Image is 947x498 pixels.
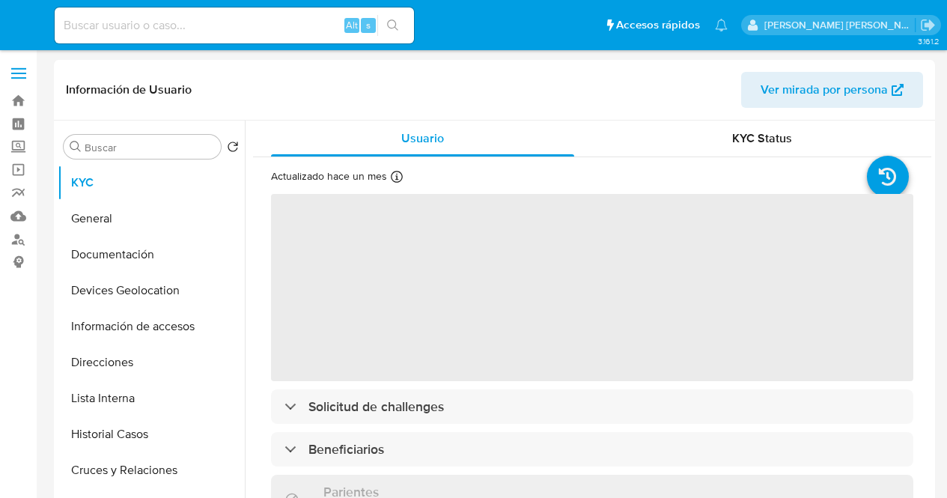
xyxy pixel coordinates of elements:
h1: Información de Usuario [66,82,192,97]
div: Solicitud de challenges [271,389,913,424]
h3: Solicitud de challenges [308,398,444,415]
span: s [366,18,371,32]
span: Alt [346,18,358,32]
button: Historial Casos [58,416,245,452]
span: Usuario [401,130,444,147]
div: Beneficiarios [271,432,913,467]
span: Ver mirada por persona [761,72,888,108]
button: Ver mirada por persona [741,72,923,108]
input: Buscar usuario o caso... [55,16,414,35]
p: Actualizado hace un mes [271,169,387,183]
span: Accesos rápidos [616,17,700,33]
a: Notificaciones [715,19,728,31]
button: search-icon [377,15,408,36]
a: Salir [920,17,936,33]
button: Devices Geolocation [58,273,245,309]
button: Lista Interna [58,380,245,416]
input: Buscar [85,141,215,154]
button: Volver al orden por defecto [227,141,239,157]
span: KYC Status [732,130,792,147]
button: Cruces y Relaciones [58,452,245,488]
button: Información de accesos [58,309,245,344]
p: nancy.sanchezgarcia@mercadolibre.com.mx [764,18,916,32]
button: KYC [58,165,245,201]
button: Direcciones [58,344,245,380]
button: Buscar [70,141,82,153]
span: ‌ [271,194,913,381]
button: Documentación [58,237,245,273]
h3: Beneficiarios [308,441,384,458]
button: General [58,201,245,237]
